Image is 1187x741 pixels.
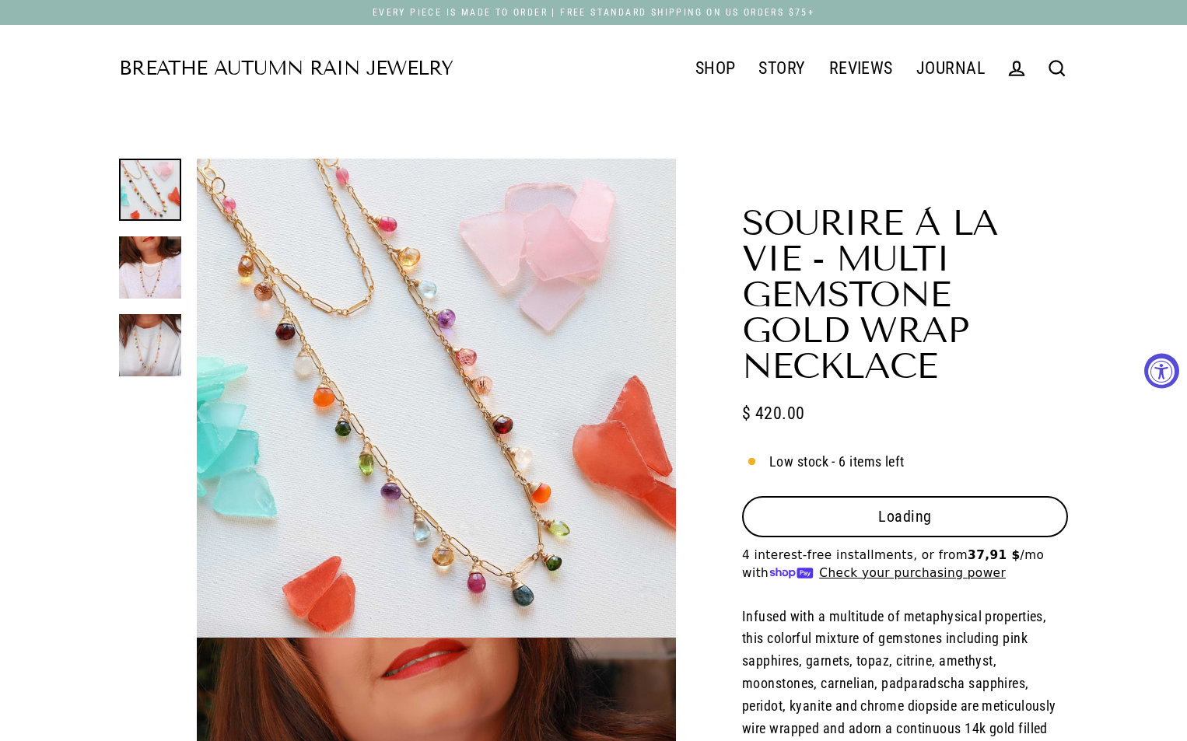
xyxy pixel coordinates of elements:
[119,59,453,79] a: Breathe Autumn Rain Jewelry
[742,205,1068,384] h1: Sourire à la Vie - Multi Gemstone Gold Wrap Necklace
[684,49,748,88] a: SHOP
[868,507,942,526] span: Add to cart
[742,400,805,427] span: $ 420.00
[742,496,1068,537] button: Add to cart
[1144,353,1179,388] button: Accessibility Widget, click to open
[905,49,996,88] a: JOURNAL
[453,48,996,89] div: Primary
[818,49,905,88] a: REVIEWS
[769,450,905,473] span: Low stock - 6 items left
[747,49,817,88] a: STORY
[119,236,181,299] img: Sourire à la Vie - Multi Gemstone Gold Wrap Necklace life style image | Breathe Autumn Rain Artis...
[119,314,181,376] img: Sourire à la Vie - Multi Gemstone Gold Wrap Necklace life style alt image | Breathe Autumn Rain A...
